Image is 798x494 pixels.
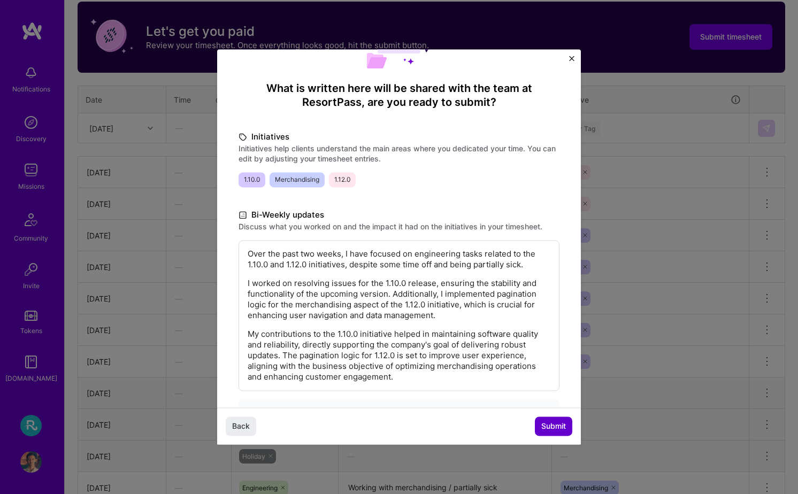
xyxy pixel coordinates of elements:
button: Back [226,417,256,436]
label: Discuss what you worked on and the impact it had on the initiatives in your timesheet. [239,221,559,231]
i: icon TagBlack [239,131,247,143]
h4: What is written here will be shared with the team at ResortPass , are you ready to submit? [239,81,559,109]
button: Close [569,56,574,67]
div: The information you provide will be shared with ResortPass . [239,399,559,428]
label: Bi-Weekly updates [239,209,559,221]
p: I worked on resolving issues for the 1.10.0 release, ensuring the stability and functionality of ... [248,278,550,321]
span: 1.10.0 [239,172,265,187]
i: icon DocumentBlack [239,209,247,221]
span: Merchandising [270,172,325,187]
p: Over the past two weeks, I have focused on engineering tasks related to the 1.10.0 and 1.12.0 ini... [248,249,550,270]
span: Submit [541,421,566,432]
span: Back [232,421,250,432]
span: 1.12.0 [329,172,356,187]
p: My contributions to the 1.10.0 initiative helped in maintaining software quality and reliability,... [248,329,550,382]
button: Submit [535,417,572,436]
label: Initiatives [239,130,559,143]
label: Initiatives help clients understand the main areas where you dedicated your time. You can edit by... [239,143,559,164]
